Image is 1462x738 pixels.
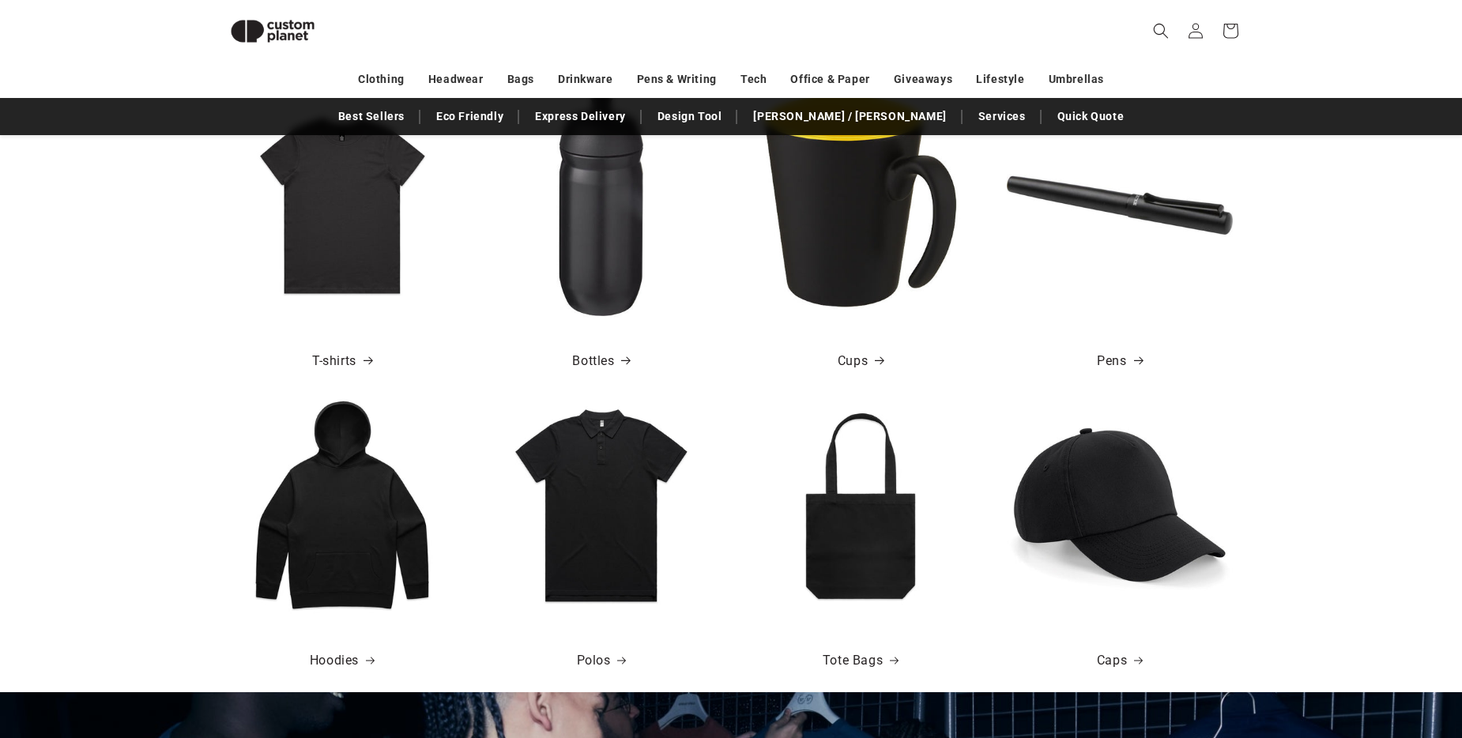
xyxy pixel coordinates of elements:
a: Express Delivery [527,103,634,130]
a: Drinkware [558,66,612,93]
a: Design Tool [650,103,730,130]
a: Tote Bags [823,650,899,672]
a: Office & Paper [790,66,869,93]
a: Giveaways [894,66,952,93]
a: Bags [507,66,534,93]
a: Clothing [358,66,405,93]
a: Tech [740,66,767,93]
a: Lifestyle [976,66,1024,93]
a: Headwear [428,66,484,93]
a: Hoodies [310,650,375,672]
a: Cups [838,350,884,373]
img: Custom Planet [217,6,328,56]
a: Bottles [572,350,630,373]
a: Pens [1097,350,1142,373]
a: Quick Quote [1049,103,1132,130]
a: Caps [1097,650,1143,672]
summary: Search [1144,13,1178,48]
a: [PERSON_NAME] / [PERSON_NAME] [745,103,954,130]
img: HydroFlex™ 500 ml squeezy sport bottle [488,92,714,318]
a: Eco Friendly [428,103,511,130]
a: Polos [577,650,627,672]
a: Services [970,103,1034,130]
a: Pens & Writing [637,66,717,93]
a: Umbrellas [1049,66,1104,93]
iframe: Chat Widget [1198,567,1462,738]
a: Best Sellers [330,103,413,130]
img: Oli 360 ml ceramic mug with handle [748,92,974,318]
a: T-shirts [312,350,372,373]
